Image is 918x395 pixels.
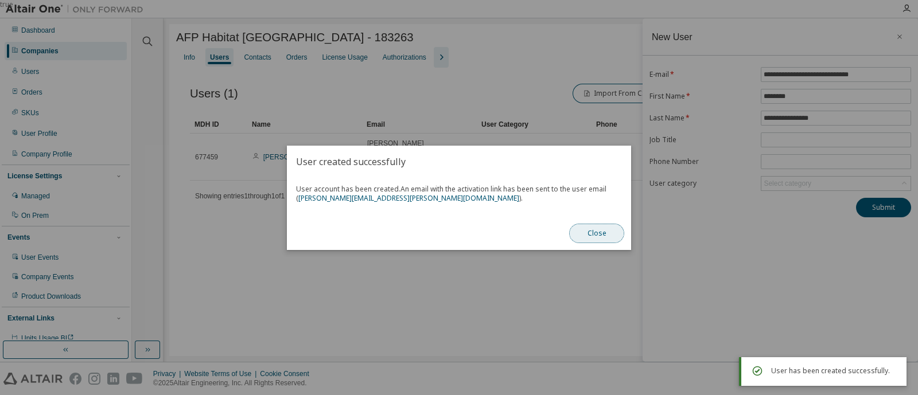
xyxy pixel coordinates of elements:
[569,224,624,243] button: Close
[298,193,519,203] a: [PERSON_NAME][EMAIL_ADDRESS][PERSON_NAME][DOMAIN_NAME]
[296,184,606,203] span: An email with the activation link has been sent to the user email ( ).
[771,364,897,378] div: User has been created successfully.
[296,185,622,203] span: User account has been created.
[287,146,631,178] h2: User created successfully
